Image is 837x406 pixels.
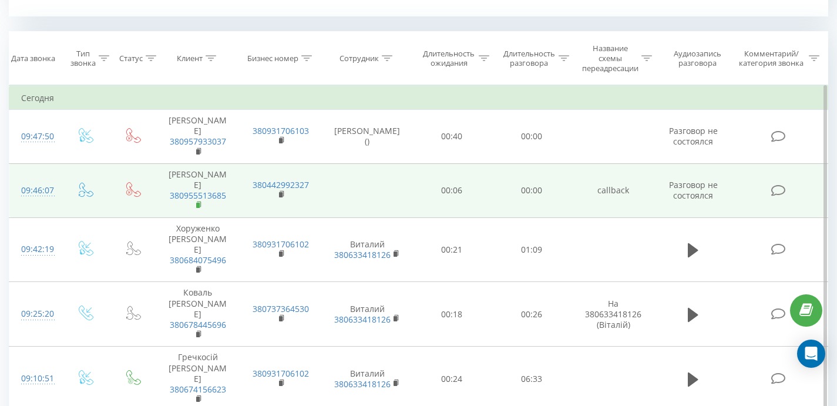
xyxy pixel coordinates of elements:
[669,179,718,201] span: Разговор не состоялся
[492,217,572,282] td: 01:09
[334,314,391,325] a: 380633418126
[322,110,412,164] td: [PERSON_NAME] ()
[797,340,825,368] div: Open Intercom Messenger
[412,217,492,282] td: 00:21
[170,319,226,330] a: 380678445696
[21,179,49,202] div: 09:46:07
[582,43,638,73] div: Название схемы переадресации
[492,163,572,217] td: 00:00
[572,163,655,217] td: callback
[156,110,240,164] td: [PERSON_NAME]
[11,53,55,63] div: Дата звонка
[253,125,309,136] a: 380931706103
[170,190,226,201] a: 380955513685
[737,49,806,69] div: Комментарий/категория звонка
[9,86,828,110] td: Сегодня
[177,53,203,63] div: Клиент
[492,110,572,164] td: 00:00
[156,217,240,282] td: Хоруженко [PERSON_NAME]
[156,282,240,347] td: Коваль [PERSON_NAME]
[70,49,96,69] div: Тип звонка
[503,49,556,69] div: Длительность разговора
[492,282,572,347] td: 00:26
[334,378,391,390] a: 380633418126
[21,303,49,326] div: 09:25:20
[339,53,379,63] div: Сотрудник
[170,136,226,147] a: 380957933037
[334,249,391,260] a: 380633418126
[669,125,718,147] span: Разговор не состоялся
[572,282,655,347] td: На 380633418126 (Віталій)
[170,254,226,266] a: 380684075496
[322,282,412,347] td: Виталий
[119,53,143,63] div: Статус
[322,217,412,282] td: Виталий
[253,179,309,190] a: 380442992327
[422,49,475,69] div: Длительность ожидания
[253,239,309,250] a: 380931706102
[247,53,298,63] div: Бизнес номер
[21,125,49,148] div: 09:47:50
[253,303,309,314] a: 380737364530
[412,163,492,217] td: 00:06
[412,282,492,347] td: 00:18
[156,163,240,217] td: [PERSON_NAME]
[412,110,492,164] td: 00:40
[21,367,49,390] div: 09:10:51
[253,368,309,379] a: 380931706102
[21,238,49,261] div: 09:42:19
[665,49,729,69] div: Аудиозапись разговора
[170,384,226,395] a: 380674156623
